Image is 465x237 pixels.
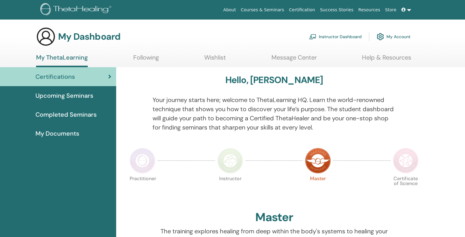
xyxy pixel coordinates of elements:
a: Following [133,54,159,66]
img: Master [305,148,331,173]
h3: Hello, [PERSON_NAME] [225,75,323,86]
a: Help & Resources [362,54,411,66]
img: chalkboard-teacher.svg [309,34,316,39]
img: logo.png [40,3,113,17]
a: Resources [356,4,383,16]
span: My Documents [35,129,79,138]
a: About [221,4,238,16]
a: Instructor Dashboard [309,30,362,43]
a: Wishlist [204,54,226,66]
img: Practitioner [130,148,155,173]
p: Your journey starts here; welcome to ThetaLearning HQ. Learn the world-renowned technique that sh... [153,95,396,132]
a: My Account [377,30,411,43]
a: My ThetaLearning [36,54,88,67]
img: generic-user-icon.jpg [36,27,56,46]
a: Courses & Seminars [238,4,287,16]
h2: Master [255,210,293,224]
span: Upcoming Seminars [35,91,93,100]
img: Certificate of Science [393,148,419,173]
p: Instructor [217,176,243,202]
h3: My Dashboard [58,31,120,42]
a: Certification [286,4,317,16]
span: Completed Seminars [35,110,97,119]
p: Master [305,176,331,202]
p: Practitioner [130,176,155,202]
p: Certificate of Science [393,176,419,202]
a: Message Center [271,54,317,66]
a: Success Stories [318,4,356,16]
span: Certifications [35,72,75,81]
a: Store [383,4,399,16]
img: Instructor [217,148,243,173]
img: cog.svg [377,31,384,42]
